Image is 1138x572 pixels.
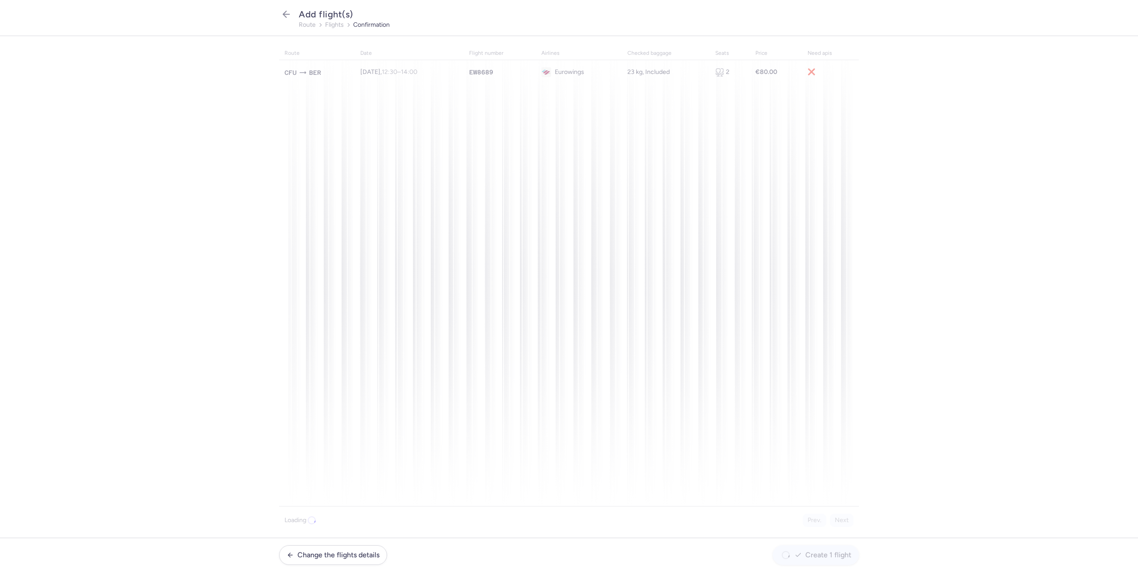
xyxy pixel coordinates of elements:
button: Create 1 flight [773,545,859,565]
span: Change the flights details [297,551,379,559]
button: route [299,21,316,29]
button: flights [325,21,344,29]
th: route [279,47,355,60]
button: Change the flights details [279,545,387,565]
span: Create 1 flight [805,551,851,559]
button: confirmation [353,21,390,29]
span: Add flight(s) [299,9,353,20]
